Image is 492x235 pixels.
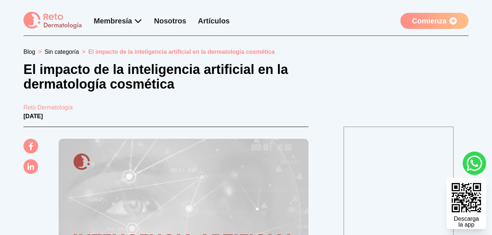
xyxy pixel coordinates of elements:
[44,49,79,55] a: Sin categoría
[88,49,275,55] span: El impacto de la inteligencia artificial en la dermatología cosmética
[198,17,230,25] a: Artículos
[23,103,469,112] a: Reto Dermatología
[454,216,479,228] div: Descarga la app
[23,62,305,92] h1: El impacto de la inteligencia artificial en la dermatología cosmética
[463,152,486,175] a: whatsapp button
[154,17,186,25] a: Nosotros
[94,16,143,26] div: Membresía
[23,112,469,121] p: [DATE]
[82,49,85,55] span: >
[23,49,35,55] a: Blog
[23,12,82,30] img: logo Reto dermatología
[400,13,469,29] a: Comienza
[38,49,41,55] span: >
